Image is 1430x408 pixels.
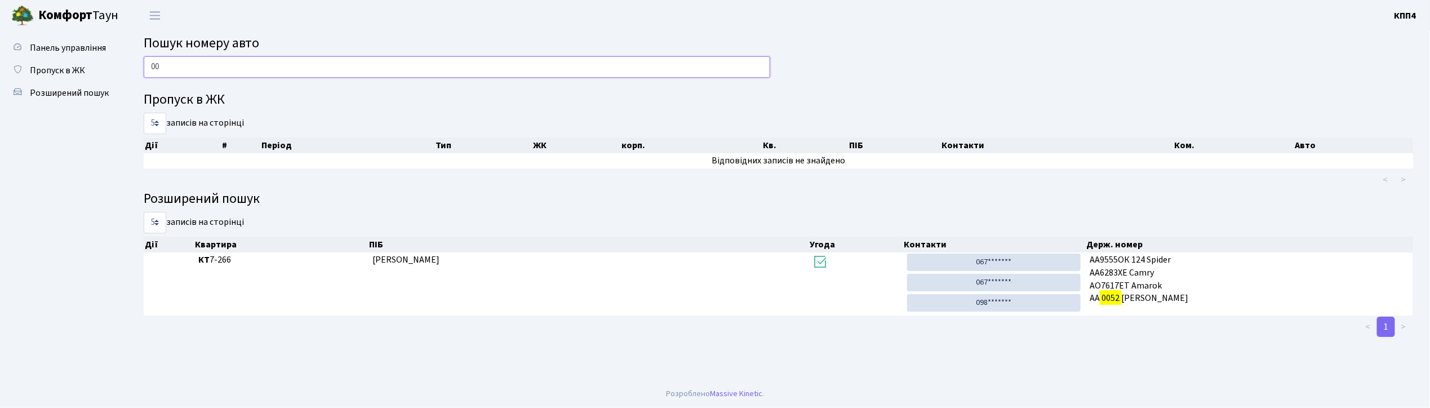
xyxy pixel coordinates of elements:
th: ЖК [532,138,620,153]
b: Комфорт [38,6,92,24]
th: # [221,138,260,153]
span: Пропуск в ЖК [30,64,85,77]
th: корп. [620,138,762,153]
span: 7-266 [198,254,363,267]
label: записів на сторінці [144,212,244,233]
input: Пошук [144,56,770,78]
a: 1 [1377,317,1395,337]
span: Пошук номеру авто [144,33,259,53]
th: Дії [144,138,221,153]
button: Переключити навігацію [141,6,169,25]
a: Панель управління [6,37,118,59]
th: Угода [809,237,903,252]
select: записів на сторінці [144,212,166,233]
td: Відповідних записів не знайдено [144,153,1413,168]
th: Квартира [194,237,368,252]
mark: 0052 [1100,290,1121,306]
th: ПІБ [368,237,809,252]
h4: Пропуск в ЖК [144,92,1413,108]
label: записів на сторінці [144,113,244,134]
a: КПП4 [1395,9,1416,23]
th: Авто [1294,138,1413,153]
th: Тип [434,138,532,153]
a: Пропуск в ЖК [6,59,118,82]
th: Контакти [903,237,1086,252]
th: Кв. [762,138,848,153]
span: Таун [38,6,118,25]
select: записів на сторінці [144,113,166,134]
th: Ком. [1174,138,1294,153]
img: logo.png [11,5,34,27]
th: Період [260,138,434,153]
b: КТ [198,254,210,266]
div: Розроблено . [666,388,764,400]
th: Дії [144,237,194,252]
span: Розширений пошук [30,87,109,99]
span: АА9555ОК 124 Spider АА6283ХЕ Camry АО7617ЕТ Amarok АА [PERSON_NAME] [1090,254,1409,305]
span: [PERSON_NAME] [372,254,439,266]
th: Контакти [940,138,1174,153]
span: Панель управління [30,42,106,54]
a: Massive Kinetic [710,388,762,400]
th: Держ. номер [1086,237,1414,252]
h4: Розширений пошук [144,191,1413,207]
b: КПП4 [1395,10,1416,22]
th: ПІБ [848,138,940,153]
a: Розширений пошук [6,82,118,104]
